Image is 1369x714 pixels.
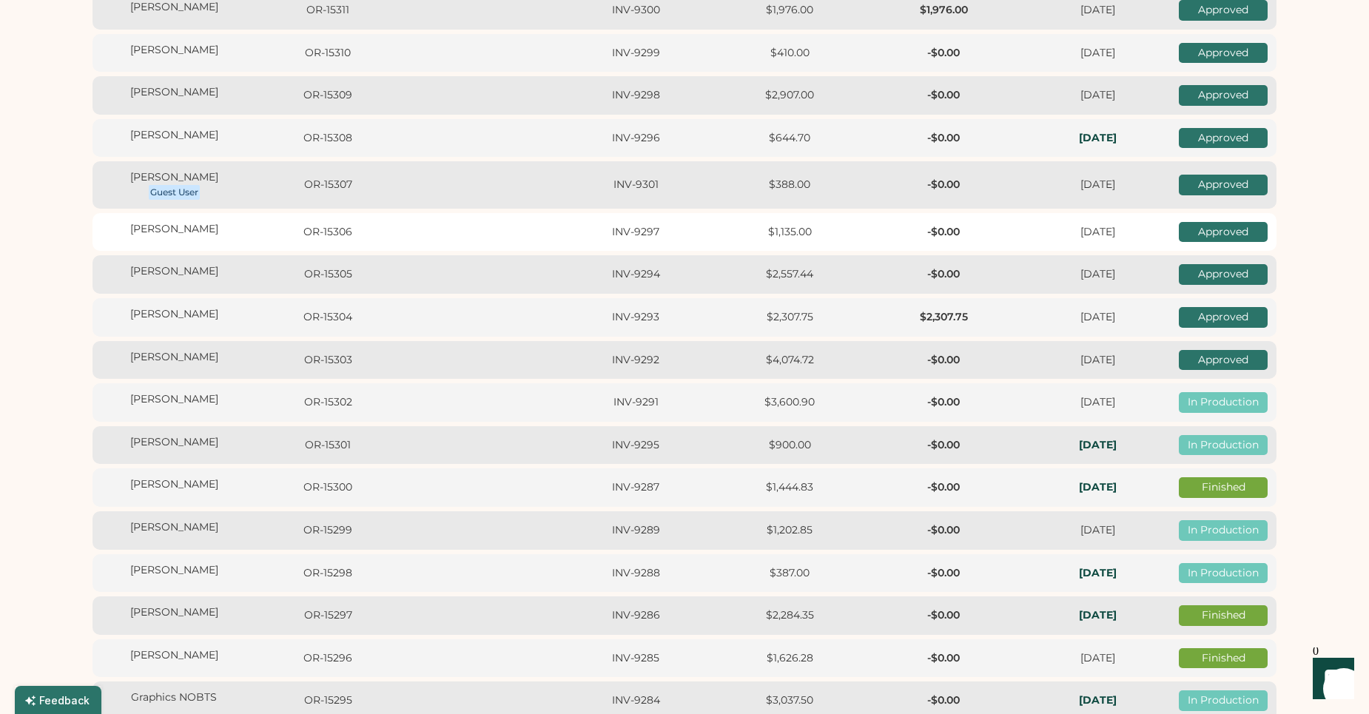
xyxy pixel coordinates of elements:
[1025,566,1170,581] div: In-Hands: Thu, Sep 4, 2025
[101,128,246,143] div: [PERSON_NAME]
[101,477,246,492] div: [PERSON_NAME]
[871,46,1016,61] div: -$0.00
[1025,3,1170,18] div: [DATE]
[1025,480,1170,495] div: In-Hands: Thu, Sep 4, 2025
[255,353,400,368] div: OR-15303
[717,523,862,538] div: $1,202.85
[255,178,400,192] div: OR-15307
[871,310,1016,325] div: $2,307.75
[1179,307,1268,328] div: Approved
[101,264,246,279] div: [PERSON_NAME]
[101,222,246,237] div: [PERSON_NAME]
[1025,608,1170,623] div: In-Hands: Sun, Sep 7, 2025
[563,131,708,146] div: INV-9296
[101,690,246,705] div: Graphics NOBTS
[1025,651,1170,666] div: [DATE]
[101,307,246,322] div: [PERSON_NAME]
[1025,310,1170,325] div: [DATE]
[1025,438,1170,453] div: In-Hands: Mon, Sep 8, 2025
[1179,128,1268,149] div: Approved
[563,353,708,368] div: INV-9292
[255,566,400,581] div: OR-15298
[150,186,198,198] div: Guest User
[563,310,708,325] div: INV-9293
[1179,85,1268,106] div: Approved
[717,310,862,325] div: $2,307.75
[1179,690,1268,711] div: In Production
[563,566,708,581] div: INV-9288
[871,480,1016,495] div: -$0.00
[255,267,400,282] div: OR-15305
[717,353,862,368] div: $4,074.72
[1179,43,1268,64] div: Approved
[871,651,1016,666] div: -$0.00
[871,3,1016,18] div: $1,976.00
[1179,477,1268,498] div: Finished
[101,392,246,407] div: [PERSON_NAME]
[255,46,400,61] div: OR-15310
[101,648,246,663] div: [PERSON_NAME]
[563,395,708,410] div: INV-9291
[101,520,246,535] div: [PERSON_NAME]
[1025,178,1170,192] div: [DATE]
[255,88,400,103] div: OR-15309
[1025,693,1170,708] div: In-Hands: Thu, Sep 11, 2025
[1179,222,1268,243] div: Approved
[1179,435,1268,456] div: In Production
[563,267,708,282] div: INV-9294
[871,131,1016,146] div: -$0.00
[563,178,708,192] div: INV-9301
[1025,523,1170,538] div: [DATE]
[1025,225,1170,240] div: [DATE]
[101,43,246,58] div: [PERSON_NAME]
[871,225,1016,240] div: -$0.00
[1179,392,1268,413] div: In Production
[255,651,400,666] div: OR-15296
[717,566,862,581] div: $387.00
[563,438,708,453] div: INV-9295
[717,480,862,495] div: $1,444.83
[717,651,862,666] div: $1,626.28
[1179,350,1268,371] div: Approved
[871,566,1016,581] div: -$0.00
[101,350,246,365] div: [PERSON_NAME]
[255,693,400,708] div: OR-15295
[255,438,400,453] div: OR-15301
[563,225,708,240] div: INV-9297
[1179,563,1268,584] div: In Production
[717,267,862,282] div: $2,557.44
[717,46,862,61] div: $410.00
[255,523,400,538] div: OR-15299
[1025,88,1170,103] div: [DATE]
[101,605,246,620] div: [PERSON_NAME]
[255,3,400,18] div: OR-15311
[1179,520,1268,541] div: In Production
[563,3,708,18] div: INV-9300
[1179,605,1268,626] div: Finished
[563,480,708,495] div: INV-9287
[717,88,862,103] div: $2,907.00
[1025,267,1170,282] div: [DATE]
[871,693,1016,708] div: -$0.00
[1179,648,1268,669] div: Finished
[1025,395,1170,410] div: [DATE]
[255,395,400,410] div: OR-15302
[717,3,862,18] div: $1,976.00
[871,608,1016,623] div: -$0.00
[871,523,1016,538] div: -$0.00
[871,88,1016,103] div: -$0.00
[717,178,862,192] div: $388.00
[871,395,1016,410] div: -$0.00
[717,131,862,146] div: $644.70
[871,353,1016,368] div: -$0.00
[255,608,400,623] div: OR-15297
[101,563,246,578] div: [PERSON_NAME]
[717,693,862,708] div: $3,037.50
[1025,131,1170,146] div: In-Hands: Mon, Sep 29, 2025
[563,693,708,708] div: INV-9284
[563,46,708,61] div: INV-9299
[255,225,400,240] div: OR-15306
[255,310,400,325] div: OR-15304
[563,608,708,623] div: INV-9286
[1299,647,1362,711] iframe: Front Chat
